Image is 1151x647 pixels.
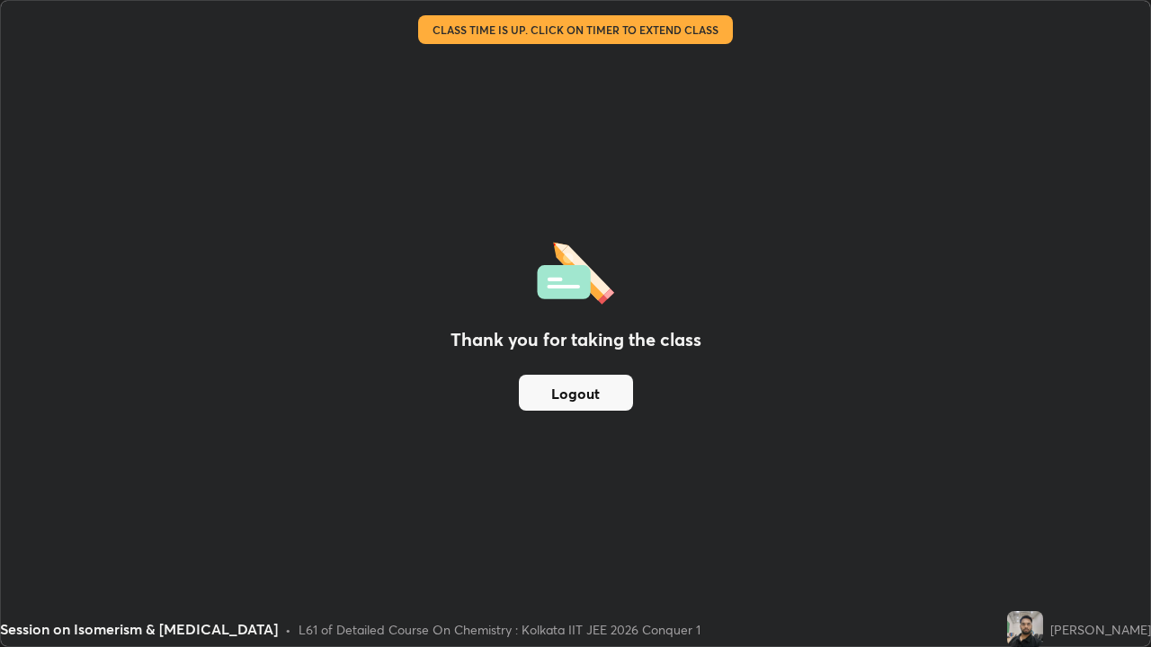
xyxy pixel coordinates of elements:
div: • [285,620,291,639]
div: L61 of Detailed Course On Chemistry : Kolkata IIT JEE 2026 Conquer 1 [299,620,700,639]
button: Logout [519,375,633,411]
img: ec9c59354687434586b3caf7415fc5ad.jpg [1007,611,1043,647]
div: [PERSON_NAME] [1050,620,1151,639]
h2: Thank you for taking the class [451,326,701,353]
img: offlineFeedback.1438e8b3.svg [537,236,614,305]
